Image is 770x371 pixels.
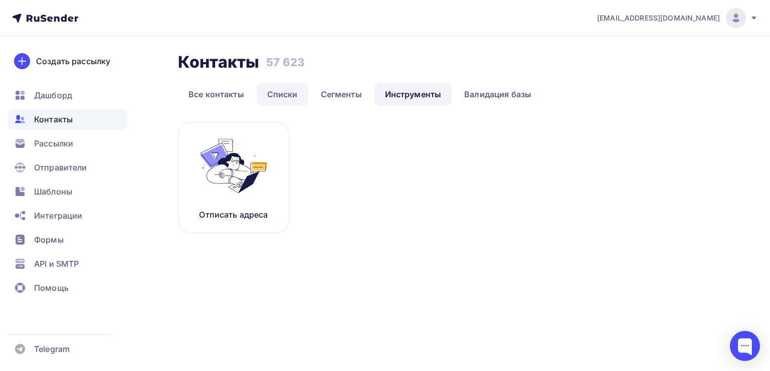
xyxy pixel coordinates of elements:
[199,209,268,221] p: Отписать адреса
[34,113,73,125] span: Контакты
[597,13,720,23] span: [EMAIL_ADDRESS][DOMAIN_NAME]
[454,83,542,106] a: Валидация базы
[374,83,452,106] a: Инструменты
[8,133,127,153] a: Рассылки
[597,8,758,28] a: [EMAIL_ADDRESS][DOMAIN_NAME]
[310,83,372,106] a: Сегменты
[34,343,70,355] span: Telegram
[257,83,308,106] a: Списки
[34,161,87,173] span: Отправители
[178,83,255,106] a: Все контакты
[36,55,110,67] div: Создать рассылку
[266,55,304,69] h3: 57 623
[34,282,69,294] span: Помощь
[34,185,72,198] span: Шаблоны
[8,109,127,129] a: Контакты
[8,181,127,202] a: Шаблоны
[34,89,72,101] span: Дашборд
[178,122,289,233] a: Отписать адреса
[178,52,259,72] h2: Контакты
[8,85,127,105] a: Дашборд
[34,137,73,149] span: Рассылки
[34,210,82,222] span: Интеграции
[34,258,79,270] span: API и SMTP
[34,234,64,246] span: Формы
[8,230,127,250] a: Формы
[8,157,127,177] a: Отправители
